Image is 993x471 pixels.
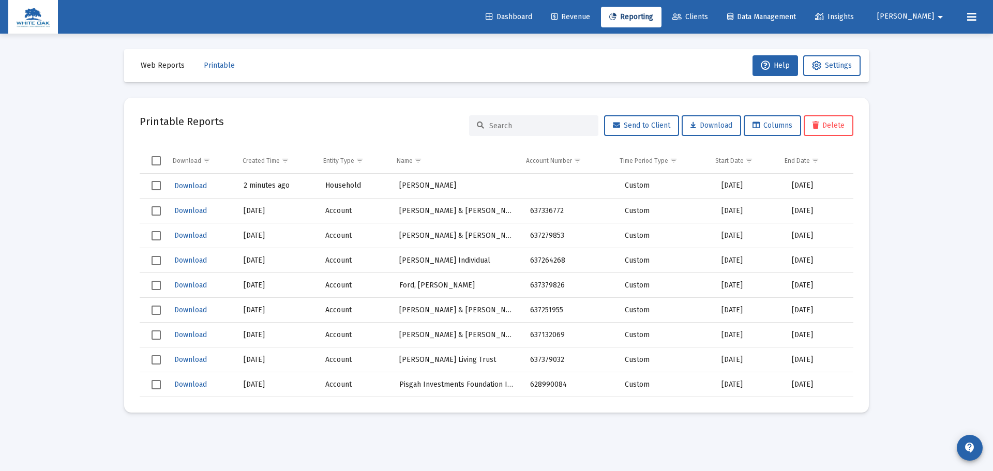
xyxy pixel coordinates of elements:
span: Dashboard [486,12,532,21]
span: Insights [815,12,854,21]
h2: Printable Reports [140,113,224,130]
td: Account [318,298,392,323]
div: Data grid [140,148,853,397]
td: [DATE] [785,397,853,422]
td: [DATE] [236,372,318,397]
span: Download [690,121,732,130]
td: [PERSON_NAME] [392,174,523,199]
span: Show filter options for column 'Created Time' [281,157,289,164]
td: Custom [618,347,714,372]
td: [PERSON_NAME] & [PERSON_NAME] [392,323,523,347]
td: [DATE] [785,199,853,223]
td: 637251955 [523,298,618,323]
a: Clients [664,7,716,27]
td: Custom [618,174,714,199]
div: Select row [152,181,161,190]
button: Settings [803,55,861,76]
td: 637379826 [523,273,618,298]
div: Select row [152,330,161,340]
td: Account [318,223,392,248]
td: Account [318,273,392,298]
td: Pisgah Investments Foundation Inc Corporation [392,397,523,422]
span: Download [174,306,207,314]
div: Time Period Type [620,157,668,165]
td: [DATE] [714,174,785,199]
a: Reporting [601,7,661,27]
button: Download [173,327,208,342]
td: [DATE] [714,372,785,397]
td: 637264268 [523,248,618,273]
div: Account Number [526,157,572,165]
span: Download [174,330,207,339]
td: 637336772 [523,199,618,223]
span: Download [174,181,207,190]
span: Show filter options for column 'Start Date' [745,157,753,164]
span: [PERSON_NAME] [877,12,934,21]
div: Entity Type [323,157,354,165]
div: Select row [152,281,161,290]
span: Data Management [727,12,796,21]
a: Data Management [719,7,804,27]
div: Select all [152,156,161,165]
span: Show filter options for column 'Entity Type' [356,157,364,164]
td: 637379032 [523,347,618,372]
a: Insights [807,7,862,27]
a: Dashboard [477,7,540,27]
button: Delete [804,115,853,136]
td: Household [318,174,392,199]
span: Download [174,231,207,240]
button: Web Reports [132,55,193,76]
td: [DATE] [785,347,853,372]
button: Download [173,377,208,392]
td: [PERSON_NAME] Living Trust [392,347,523,372]
button: Download [682,115,741,136]
div: Start Date [715,157,744,165]
span: Help [761,61,790,70]
td: [DATE] [785,372,853,397]
td: [PERSON_NAME] Individual [392,248,523,273]
td: Column Time Period Type [612,148,708,173]
button: Help [753,55,798,76]
td: Custom [618,199,714,223]
td: Custom [618,323,714,347]
td: [DATE] [785,223,853,248]
div: Select row [152,206,161,216]
td: Account [318,248,392,273]
td: 637279853 [523,223,618,248]
td: Column Entity Type [316,148,389,173]
div: Select row [152,380,161,389]
span: Show filter options for column 'End Date' [811,157,819,164]
span: Revenue [551,12,590,21]
button: Printable [195,55,243,76]
span: Reporting [609,12,653,21]
span: Show filter options for column 'Download' [203,157,210,164]
mat-icon: arrow_drop_down [934,7,946,27]
td: [DATE] [785,174,853,199]
td: Column Name [389,148,519,173]
td: [DATE] [236,347,318,372]
img: Dashboard [16,7,50,27]
td: [DATE] [714,248,785,273]
div: Select row [152,256,161,265]
td: Custom [618,248,714,273]
button: Send to Client [604,115,679,136]
mat-icon: contact_support [964,442,976,454]
span: Show filter options for column 'Account Number' [574,157,581,164]
td: [DATE] [236,298,318,323]
td: Custom [618,372,714,397]
button: [PERSON_NAME] [865,6,959,27]
td: [PERSON_NAME] & [PERSON_NAME] [392,298,523,323]
div: Select row [152,355,161,364]
button: Download [173,352,208,367]
input: Search [489,121,591,130]
td: Column Download [165,148,235,173]
td: [PERSON_NAME] & [PERSON_NAME] IRA [392,223,523,248]
td: Custom [618,273,714,298]
span: Show filter options for column 'Name' [414,157,422,164]
button: Download [173,203,208,218]
td: [DATE] [236,199,318,223]
td: Account [318,199,392,223]
button: Download [173,228,208,243]
div: Download [173,157,201,165]
td: Custom [618,223,714,248]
